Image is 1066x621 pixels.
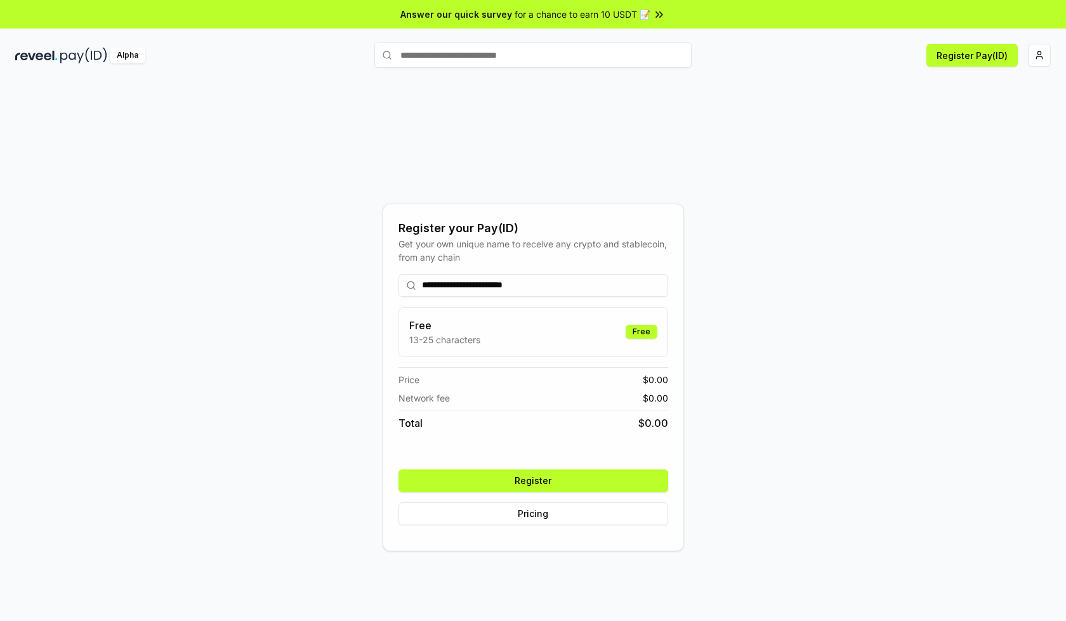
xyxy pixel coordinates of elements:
span: Total [398,415,423,431]
span: Network fee [398,391,450,405]
div: Free [626,325,657,339]
button: Register [398,469,668,492]
span: for a chance to earn 10 USDT 📝 [515,8,650,21]
p: 13-25 characters [409,333,480,346]
span: Answer our quick survey [400,8,512,21]
button: Pricing [398,502,668,525]
div: Alpha [110,48,145,63]
span: Price [398,373,419,386]
img: pay_id [60,48,107,63]
img: reveel_dark [15,48,58,63]
span: $ 0.00 [643,391,668,405]
div: Get your own unique name to receive any crypto and stablecoin, from any chain [398,237,668,264]
div: Register your Pay(ID) [398,219,668,237]
button: Register Pay(ID) [926,44,1018,67]
h3: Free [409,318,480,333]
span: $ 0.00 [638,415,668,431]
span: $ 0.00 [643,373,668,386]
